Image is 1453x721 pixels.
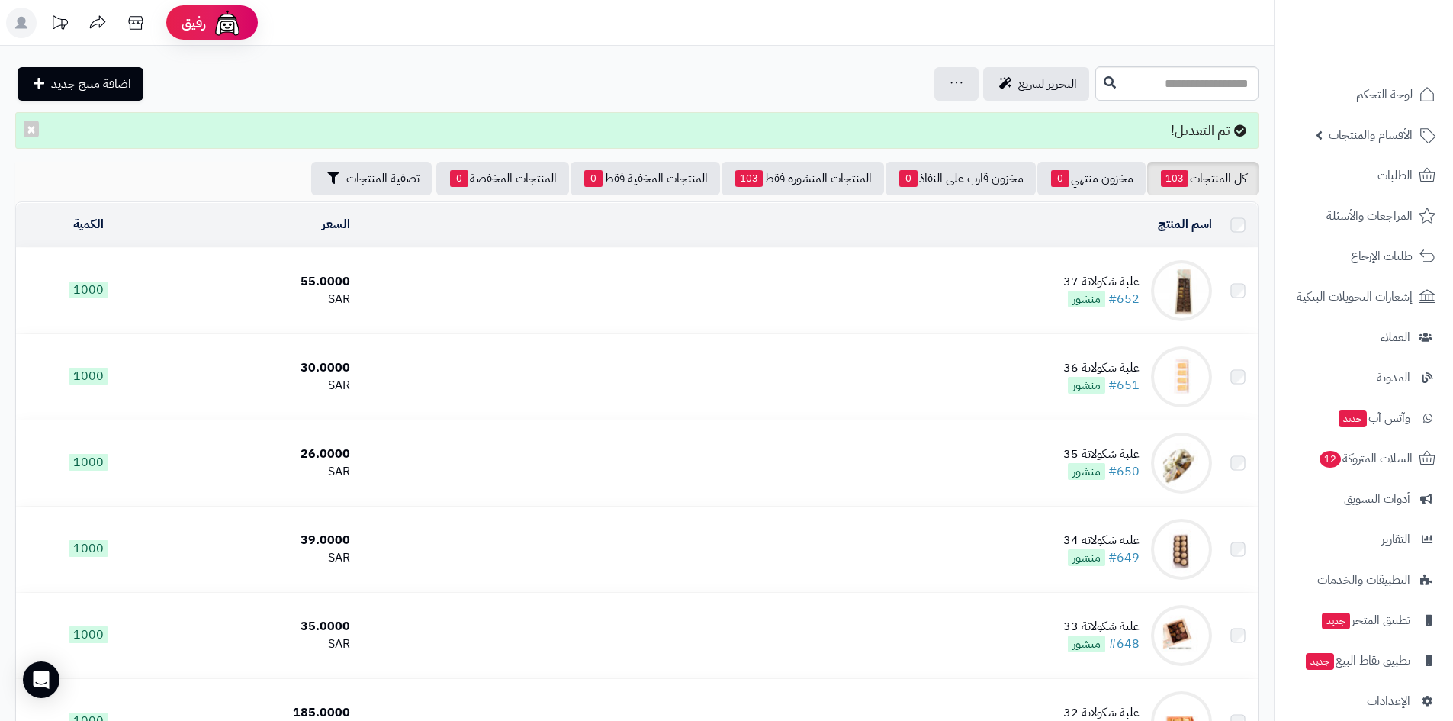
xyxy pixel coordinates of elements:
span: جديد [1306,653,1334,670]
span: السلات المتروكة [1318,448,1413,469]
div: علبة شكولاتة 37 [1063,273,1140,291]
a: #650 [1108,462,1140,481]
a: وآتس آبجديد [1284,400,1444,436]
div: 39.0000 [168,532,350,549]
span: 1000 [69,368,108,385]
div: 26.0000 [168,446,350,463]
div: 35.0000 [168,618,350,636]
span: جديد [1339,410,1367,427]
span: جديد [1322,613,1350,629]
a: التطبيقات والخدمات [1284,562,1444,598]
span: وآتس آب [1337,407,1410,429]
span: طلبات الإرجاع [1351,246,1413,267]
span: 1000 [69,540,108,557]
span: منشور [1068,636,1105,652]
a: مخزون منتهي0 [1037,162,1146,195]
div: 55.0000 [168,273,350,291]
button: تصفية المنتجات [311,162,432,195]
span: المراجعات والأسئلة [1326,205,1413,227]
span: المدونة [1377,367,1410,388]
span: لوحة التحكم [1356,84,1413,105]
span: 0 [450,170,468,187]
div: علبة شكولاتة 36 [1063,359,1140,377]
div: SAR [168,549,350,567]
a: الطلبات [1284,157,1444,194]
div: علبة شكولاتة 34 [1063,532,1140,549]
span: منشور [1068,377,1105,394]
img: علبة شكولاتة 35 [1151,433,1212,494]
span: تصفية المنتجات [346,169,420,188]
div: تم التعديل! [15,112,1259,149]
a: إشعارات التحويلات البنكية [1284,278,1444,315]
span: العملاء [1381,327,1410,348]
a: تطبيق نقاط البيعجديد [1284,642,1444,679]
span: 103 [1161,170,1188,187]
a: #652 [1108,290,1140,308]
a: الكمية [73,215,104,233]
div: Open Intercom Messenger [23,661,59,698]
a: اسم المنتج [1158,215,1212,233]
div: SAR [168,291,350,308]
span: 12 [1320,451,1341,468]
img: ai-face.png [212,8,243,38]
span: 1000 [69,282,108,298]
span: تطبيق المتجر [1320,610,1410,631]
span: 1000 [69,626,108,643]
img: علبة شكولاتة 34 [1151,519,1212,580]
a: العملاء [1284,319,1444,356]
a: لوحة التحكم [1284,76,1444,113]
a: المدونة [1284,359,1444,396]
img: علبة شكولاتة 33 [1151,605,1212,666]
a: أدوات التسويق [1284,481,1444,517]
a: #648 [1108,635,1140,653]
a: المنتجات المخفضة0 [436,162,569,195]
a: مخزون قارب على النفاذ0 [886,162,1036,195]
span: منشور [1068,291,1105,307]
span: الأقسام والمنتجات [1329,124,1413,146]
a: كل المنتجات103 [1147,162,1259,195]
img: علبة شكولاتة 36 [1151,346,1212,407]
a: #649 [1108,549,1140,567]
span: 1000 [69,454,108,471]
span: رفيق [182,14,206,32]
span: التحرير لسريع [1018,75,1077,93]
div: SAR [168,636,350,653]
div: 30.0000 [168,359,350,377]
span: الإعدادات [1367,690,1410,712]
span: 0 [899,170,918,187]
span: التقارير [1381,529,1410,550]
div: علبة شكولاتة 35 [1063,446,1140,463]
div: SAR [168,377,350,394]
a: تحديثات المنصة [40,8,79,42]
span: اضافة منتج جديد [51,75,131,93]
span: 0 [584,170,603,187]
span: أدوات التسويق [1344,488,1410,510]
div: علبة شكولاتة 33 [1063,618,1140,636]
a: المنتجات المنشورة فقط103 [722,162,884,195]
a: تطبيق المتجرجديد [1284,602,1444,639]
span: التطبيقات والخدمات [1317,569,1410,591]
a: التحرير لسريع [983,67,1089,101]
a: السعر [322,215,350,233]
a: الإعدادات [1284,683,1444,719]
a: السلات المتروكة12 [1284,440,1444,477]
a: المراجعات والأسئلة [1284,198,1444,234]
span: منشور [1068,463,1105,480]
a: التقارير [1284,521,1444,558]
span: 103 [735,170,763,187]
div: SAR [168,463,350,481]
span: منشور [1068,549,1105,566]
span: تطبيق نقاط البيع [1304,650,1410,671]
button: × [24,121,39,137]
a: طلبات الإرجاع [1284,238,1444,275]
img: علبة شكولاتة 37 [1151,260,1212,321]
span: إشعارات التحويلات البنكية [1297,286,1413,307]
a: #651 [1108,376,1140,394]
a: المنتجات المخفية فقط0 [571,162,720,195]
span: 0 [1051,170,1069,187]
a: اضافة منتج جديد [18,67,143,101]
span: الطلبات [1377,165,1413,186]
